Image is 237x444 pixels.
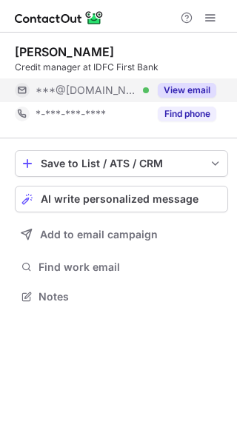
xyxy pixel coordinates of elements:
button: Reveal Button [158,83,216,98]
button: save-profile-one-click [15,150,228,177]
span: AI write personalized message [41,193,198,205]
img: ContactOut v5.3.10 [15,9,104,27]
span: Add to email campaign [40,229,158,240]
button: AI write personalized message [15,186,228,212]
span: Find work email [39,260,222,274]
div: Credit manager at IDFC First Bank [15,61,228,74]
div: Save to List / ATS / CRM [41,158,202,169]
span: Notes [39,290,222,303]
button: Reveal Button [158,107,216,121]
button: Notes [15,286,228,307]
div: [PERSON_NAME] [15,44,114,59]
button: Find work email [15,257,228,277]
button: Add to email campaign [15,221,228,248]
span: ***@[DOMAIN_NAME] [36,84,138,97]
